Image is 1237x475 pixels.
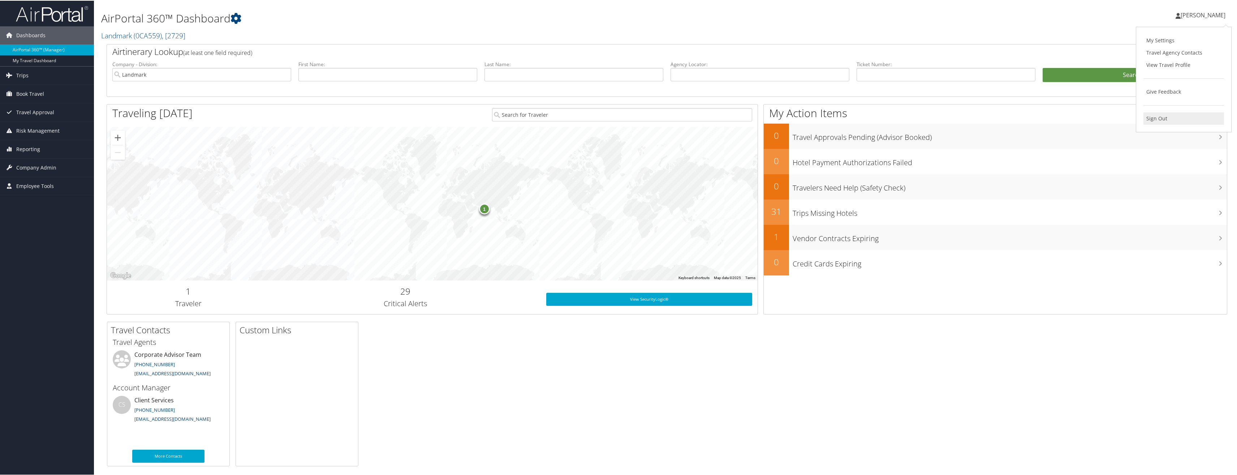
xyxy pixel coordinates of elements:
[857,60,1035,67] label: Ticket Number:
[16,140,40,158] span: Reporting
[111,130,125,144] button: Zoom in
[111,323,229,335] h2: Travel Contacts
[132,449,204,462] a: More Contacts
[134,30,162,40] span: ( 0CA559 )
[671,60,849,67] label: Agency Locator:
[764,205,789,217] h2: 31
[793,254,1227,268] h3: Credit Cards Expiring
[479,203,490,214] div: 1
[240,323,358,335] h2: Custom Links
[16,176,54,194] span: Employee Tools
[109,270,133,280] a: Open this area in Google Maps (opens a new window)
[275,284,535,297] h2: 29
[134,415,211,421] a: [EMAIL_ADDRESS][DOMAIN_NAME]
[275,298,535,308] h3: Critical Alerts
[1043,67,1221,82] button: Search
[1143,46,1224,58] a: Travel Agency Contacts
[162,30,185,40] span: , [ 2729 ]
[745,275,755,279] a: Terms (opens in new tab)
[16,5,88,22] img: airportal-logo.png
[1176,4,1233,25] a: [PERSON_NAME]
[109,350,228,379] li: Corporate Advisor Team
[764,249,1227,275] a: 0Credit Cards Expiring
[134,406,175,412] a: [PHONE_NUMBER]
[793,179,1227,192] h3: Travelers Need Help (Safety Check)
[764,199,1227,224] a: 31Trips Missing Hotels
[111,145,125,159] button: Zoom out
[101,10,855,25] h1: AirPortal 360™ Dashboard
[714,275,741,279] span: Map data ©2025
[16,84,44,102] span: Book Travel
[793,204,1227,218] h3: Trips Missing Hotels
[764,255,789,268] h2: 0
[1181,10,1225,18] span: [PERSON_NAME]
[793,128,1227,142] h3: Travel Approvals Pending (Advisor Booked)
[1143,58,1224,70] a: View Travel Profile
[764,105,1227,120] h1: My Action Items
[492,107,753,121] input: Search for Traveler
[764,174,1227,199] a: 0Travelers Need Help (Safety Check)
[112,45,1128,57] h2: Airtinerary Lookup
[1143,85,1224,97] a: Give Feedback
[764,148,1227,174] a: 0Hotel Payment Authorizations Failed
[112,284,264,297] h2: 1
[112,105,193,120] h1: Traveling [DATE]
[484,60,663,67] label: Last Name:
[113,337,224,347] h3: Travel Agents
[764,154,789,166] h2: 0
[1143,112,1224,124] a: Sign Out
[764,123,1227,148] a: 0Travel Approvals Pending (Advisor Booked)
[16,121,60,139] span: Risk Management
[109,395,228,425] li: Client Services
[764,224,1227,249] a: 1Vendor Contracts Expiring
[109,270,133,280] img: Google
[793,153,1227,167] h3: Hotel Payment Authorizations Failed
[134,369,211,376] a: [EMAIL_ADDRESS][DOMAIN_NAME]
[113,395,131,413] div: CS
[134,360,175,367] a: [PHONE_NUMBER]
[678,275,710,280] button: Keyboard shortcuts
[793,229,1227,243] h3: Vendor Contracts Expiring
[1143,34,1224,46] a: My Settings
[16,158,56,176] span: Company Admin
[546,292,752,305] a: View SecurityLogic®
[764,179,789,192] h2: 0
[16,26,46,44] span: Dashboards
[16,66,29,84] span: Trips
[298,60,477,67] label: First Name:
[764,230,789,242] h2: 1
[112,298,264,308] h3: Traveler
[16,103,54,121] span: Travel Approval
[113,382,224,392] h3: Account Manager
[183,48,252,56] span: (at least one field required)
[764,129,789,141] h2: 0
[112,60,291,67] label: Company - Division:
[101,30,185,40] a: Landmark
